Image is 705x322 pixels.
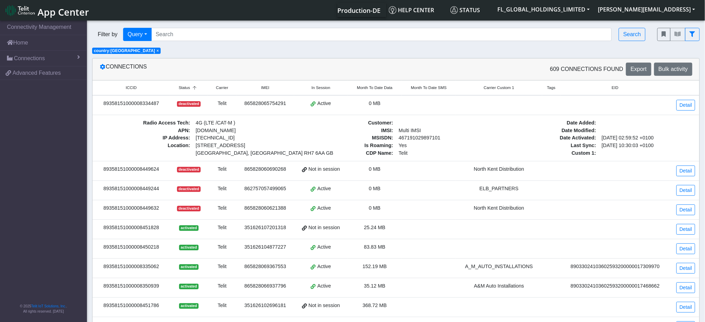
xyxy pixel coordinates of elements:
a: Detail [676,166,695,176]
span: activated [179,284,198,289]
span: [TECHNICAL_ID] [196,135,235,140]
span: Last Sync : [503,142,599,150]
span: Connections [14,54,45,63]
img: status.svg [450,6,458,14]
span: activated [179,264,198,270]
span: Not in session [309,302,340,309]
span: EID [612,85,618,91]
span: Customer : [300,119,396,127]
img: knowledge.svg [389,6,396,14]
span: Bulk activity [659,66,688,72]
span: Date Activated : [503,134,599,142]
div: Telit [212,243,232,251]
div: 865828060690268 [241,166,290,173]
span: [DOMAIN_NAME] [193,127,289,135]
span: 0 MB [369,100,381,106]
a: Detail [676,263,695,274]
div: Telit [212,185,232,193]
span: 83.83 MB [364,244,386,250]
div: 351626107201318 [241,224,290,232]
span: Help center [389,6,434,14]
button: Bulk activity [654,63,692,76]
span: Date Added : [503,119,599,127]
button: [PERSON_NAME][EMAIL_ADDRESS] [594,3,699,16]
div: North Kent Distribution [460,166,538,173]
span: Location : [97,142,193,157]
img: logo-telit-cinterion-gw-new.png [6,5,35,16]
span: Multi IMSI [396,127,492,135]
div: ELB_PARTNERS [460,185,538,193]
span: Is Roaming : [300,142,396,150]
span: Not in session [309,224,340,232]
span: Filter by [92,30,123,39]
input: Search... [151,28,612,41]
a: Help center [386,3,448,17]
div: 89358151000008350939 [97,282,166,290]
span: IP Address : [97,134,193,142]
span: Not in session [309,166,340,173]
span: Carrier [216,85,228,91]
span: Export [631,66,647,72]
button: Close [157,49,159,53]
div: Telit [212,302,232,309]
div: 862757057499065 [241,185,290,193]
button: Export [626,63,651,76]
span: Tags [547,85,555,91]
span: 0 MB [369,166,381,172]
span: deactivated [177,186,201,192]
span: [DATE] 02:59:52 +0100 [599,134,695,142]
button: Search [619,28,646,41]
div: Telit [212,282,232,290]
span: deactivated [177,206,201,211]
span: deactivated [177,101,201,107]
div: Telit [212,263,232,271]
span: activated [179,303,198,309]
div: 865828065754291 [241,100,290,107]
span: Active [318,100,331,107]
span: Carrier Custom 1 [484,85,514,91]
span: Status [179,85,190,91]
div: 351626104877227 [241,243,290,251]
span: Active [318,204,331,212]
span: IMSI : [300,127,396,135]
span: MSISDN : [300,134,396,142]
span: activated [179,245,198,250]
div: 89033024103602593200000017309970 [565,263,666,271]
div: 865828060621388 [241,204,290,212]
a: Detail [676,204,695,215]
div: 89358151000008335062 [97,263,166,271]
span: Month To Date Data [357,85,392,91]
span: Active [318,282,331,290]
span: Production-DE [338,6,381,15]
div: 865828069367553 [241,263,290,271]
span: deactivated [177,167,201,172]
a: App Center [6,3,88,18]
div: fitlers menu [657,28,700,41]
a: Detail [676,224,695,235]
div: 89358151000008449244 [97,185,166,193]
span: 467191029897101 [396,134,492,142]
div: Telit [212,204,232,212]
span: 25.24 MB [364,225,386,230]
span: Active [318,243,331,251]
span: country:[GEOGRAPHIC_DATA] [94,48,155,53]
span: CDP Name : [300,150,396,157]
span: Month To Date SMS [411,85,447,91]
span: Active [318,263,331,271]
a: Telit IoT Solutions, Inc. [31,304,66,308]
span: 4G (LTE /CAT-M ) [193,119,289,127]
span: 368.72 MB [363,303,387,308]
div: 89358151000008449624 [97,166,166,173]
a: Detail [676,185,695,196]
span: 609 Connections found [550,65,624,73]
div: 351626102696181 [241,302,290,309]
div: 865828066937796 [241,282,290,290]
div: Telit [212,166,232,173]
div: Telit [212,224,232,232]
span: [STREET_ADDRESS] [196,142,287,150]
div: North Kent Distribution [460,204,538,212]
span: APN : [97,127,193,135]
div: 89358151000008451786 [97,302,166,309]
a: Your current platform instance [337,3,380,17]
a: Detail [676,243,695,254]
